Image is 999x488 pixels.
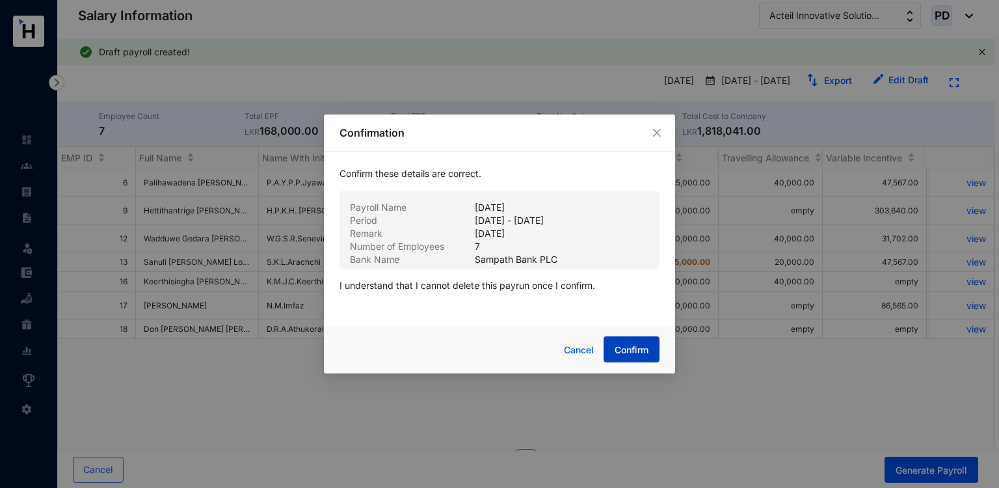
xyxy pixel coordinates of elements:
p: 7 [475,240,480,253]
p: Confirmation [340,125,659,141]
p: Remark [350,227,475,240]
p: [DATE] [475,201,505,214]
p: I understand that I cannot delete this payrun once I confirm. [340,269,659,303]
p: Payroll Name [350,201,475,214]
p: Sampath Bank PLC [475,253,557,266]
span: close [652,128,662,138]
p: [DATE] [475,227,505,240]
p: Confirm these details are correct. [340,167,659,191]
span: Confirm [615,344,648,357]
p: [DATE] - [DATE] [475,214,544,227]
button: Cancel [554,337,604,363]
p: Period [350,214,475,227]
span: Cancel [564,343,594,357]
p: Number of Employees [350,240,475,253]
button: Confirm [604,336,659,362]
button: Close [650,126,664,140]
p: Bank Name [350,253,475,266]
